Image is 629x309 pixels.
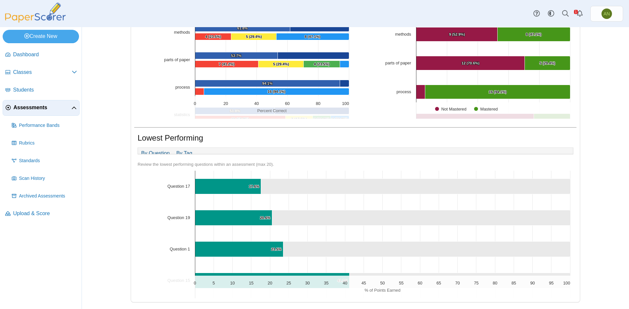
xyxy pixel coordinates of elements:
[276,33,349,40] path: [object Object], 8. Standard Exceeded.
[175,85,190,90] tspan: process
[138,167,573,298] div: Chart. Highcharts interactive chart.
[195,80,340,87] path: [object Object], 94.11764705882354. Average Percent Correct.
[331,116,349,123] path: [object Object], 2. Standard Exceeded.
[418,281,422,285] text: 60
[231,54,241,58] text: 53.7%
[194,101,196,106] text: 0
[13,210,77,217] span: Upload & Score
[3,65,80,80] a: Classes
[449,32,465,36] text: 9 (52.9%)
[337,279,348,283] text: 41.2%
[416,56,525,70] path: [object Object], 12. Not Mastered.
[342,101,349,106] text: 100
[9,153,80,169] a: Standards
[416,27,498,42] path: [object Object], 9. Not Mastered.
[385,60,411,65] a: parts of paper
[540,61,556,65] text: 5 (29.4%)
[395,118,411,123] a: statistics
[204,88,349,95] path: [object Object], 16. Standard Exceeded.
[286,116,313,123] path: [object Object], 3. Standard Nearly Met.
[138,132,203,144] h1: Lowest Performing
[167,215,190,220] text: Question 19
[268,281,272,285] text: 20
[13,86,77,94] span: Students
[262,81,273,85] text: 94.1%
[249,281,254,285] text: 15
[195,6,286,123] g: Standard Not Yet Met, bar series 6 of 6 with 5 bars.
[455,281,460,285] text: 70
[230,281,235,285] text: 10
[230,109,240,113] text: 51.8%
[395,32,411,37] a: methods
[286,281,291,285] text: 25
[219,62,235,66] text: 7 (41.2%)
[526,32,542,36] text: 8 (47.1%)
[380,281,385,285] text: 50
[3,18,68,24] a: PaperScorer
[195,210,272,226] path: Question 19, 20.6%. % of Points Earned.
[204,6,340,123] g: Standard Met, bar series 4 of 6 with 5 bars.
[205,35,221,39] text: 4 (23.5%)
[231,117,249,121] text: 10 (58.8%)
[195,88,204,95] path: [object Object], 1. Standard Not Yet Met.
[174,30,190,35] a: methods
[416,85,425,99] path: [object Object], 1. Not Mastered.
[534,114,570,128] path: [object Object], 4. Mastered.
[350,273,570,288] path: Question 15, 58.8. .
[290,25,349,32] path: [object Object], 38.23529411764706. Average Percent Not Correct.
[304,61,340,68] path: [object Object], 4. Standard Met.
[573,7,587,21] a: Alerts
[194,281,196,285] text: 0
[19,122,77,129] span: Performance Bands
[332,117,348,121] text: 2 (11.8%)
[305,281,310,285] text: 30
[283,242,570,257] path: Question 1, 76.5. .
[601,9,612,19] span: Abby Nance
[13,69,72,76] span: Classes
[590,6,623,22] a: Abby Nance
[195,33,231,40] path: [object Object], 4. Standard Not Yet Met.
[254,101,259,106] text: 40
[3,30,79,43] a: Create New
[170,247,190,251] text: Question 1
[3,206,80,222] a: Upload & Score
[474,106,498,112] button: Show Mastered
[3,47,80,63] a: Dashboard
[138,162,573,167] div: Review the lowest performing questions within an assessment (max 20).
[13,104,71,111] span: Assessments
[511,281,516,285] text: 85
[314,117,330,121] text: 2 (11.8%)
[314,62,330,66] text: 4 (23.5%)
[195,116,286,123] path: [object Object], 10. Standard Not Yet Met.
[530,281,535,285] text: 90
[396,89,411,94] a: process
[493,281,497,285] text: 80
[603,11,610,16] span: Abby Nance
[9,118,80,133] a: Performance Bands
[365,288,401,293] text: % of Points Earned
[435,106,467,112] button: Show Not Mastered
[261,179,570,194] path: Question 17, 82.4. .
[285,101,290,106] text: 60
[19,158,77,164] span: Standards
[3,3,68,23] img: PaperScorer
[272,210,570,226] path: Question 19, 79.4. .
[480,107,498,112] text: Mastered
[361,281,366,285] text: 45
[305,35,321,39] text: 8 (47.1%)
[275,108,349,114] path: [object Object], 48.23529411764706. Average Percent Not Correct.
[278,52,349,59] path: [object Object], 46.3235294117647. Average Percent Not Correct.
[19,175,77,182] span: Scan History
[195,179,261,194] path: Question 17, 17.6%. % of Points Earned.
[231,33,276,40] path: [object Object], 5. Standard Nearly Met.
[273,62,289,66] text: 5 (29.4%)
[258,61,304,68] path: [object Object], 5. Standard Nearly Met.
[563,281,570,285] text: 100
[291,117,307,121] text: 3 (17.6%)
[260,216,271,220] text: 20.6%
[549,281,554,285] text: 95
[498,27,570,42] path: [object Object], 8. Mastered.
